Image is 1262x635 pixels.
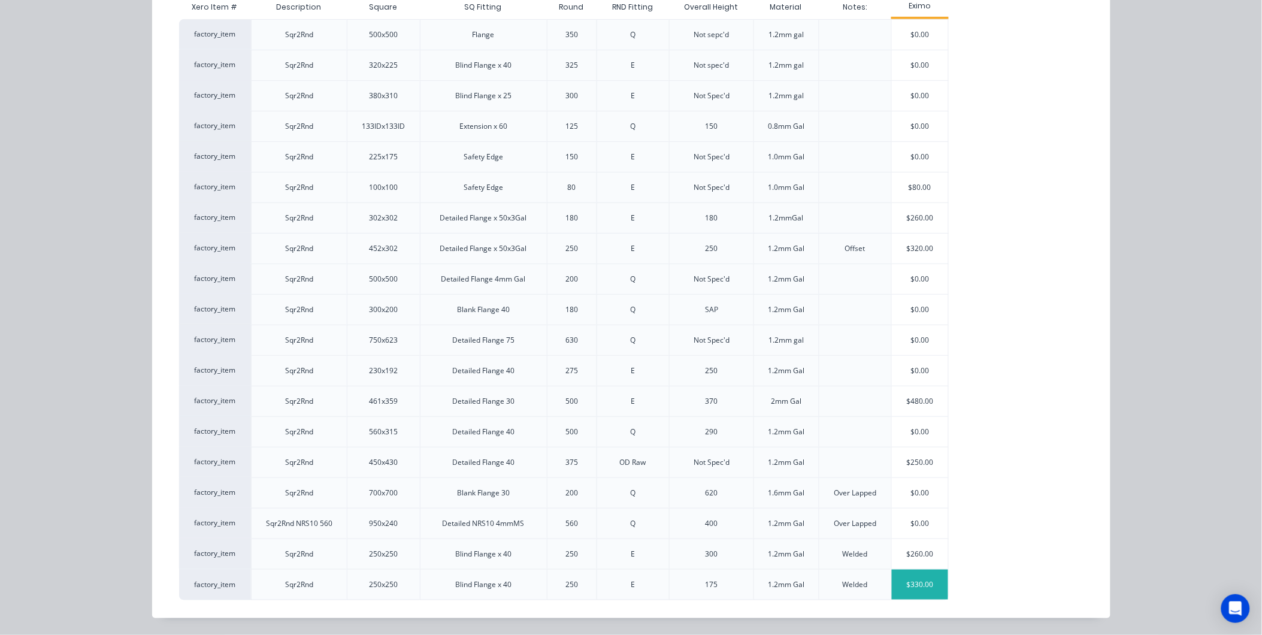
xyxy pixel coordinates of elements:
div: Over Lapped [834,518,876,529]
div: 250 [565,549,578,560]
div: Sqr2Rnd [285,365,313,376]
div: 250 [706,365,718,376]
div: Not Spec'd [694,335,730,346]
div: factory_item [179,80,251,111]
div: Sqr2Rnd [285,29,313,40]
div: 250 [706,243,718,254]
div: 180 [565,213,578,223]
div: $0.00 [892,264,948,294]
div: Sqr2Rnd [285,90,313,101]
div: Detailed Flange 40 [452,457,515,468]
div: Sqr2Rnd [285,335,313,346]
div: 180 [706,213,718,223]
div: 370 [706,396,718,407]
div: SAP [705,304,718,315]
div: Not Spec'd [694,274,730,285]
div: 620 [706,488,718,498]
div: factory_item [179,477,251,508]
div: 300 [706,549,718,560]
div: 150 [706,121,718,132]
div: 400 [706,518,718,529]
div: Q [630,518,635,529]
div: $0.00 [892,142,948,172]
div: 250 [565,579,578,590]
div: factory_item [179,233,251,264]
div: Sqr2Rnd [285,182,313,193]
div: 1.2mm gal [768,90,804,101]
div: Detailed Flange 4mm Gal [441,274,526,285]
div: 1.2mm Gal [768,243,804,254]
div: $0.00 [892,417,948,447]
div: 380x310 [369,90,398,101]
div: Sqr2Rnd [285,213,313,223]
div: $480.00 [892,386,948,416]
div: $0.00 [892,478,948,508]
div: 1.0mm Gal [768,182,804,193]
div: factory_item [179,202,251,233]
div: 500x500 [369,274,398,285]
div: factory_item [179,172,251,202]
div: 1.2mmGal [769,213,804,223]
div: factory_item [179,386,251,416]
div: 300x200 [369,304,398,315]
div: E [631,60,635,71]
div: E [631,243,635,254]
div: factory_item [179,539,251,569]
div: factory_item [179,355,251,386]
div: Safety Edge [464,152,503,162]
div: 750x623 [369,335,398,346]
div: Not Spec'd [694,182,730,193]
div: Sqr2Rnd [285,427,313,437]
div: 450x430 [369,457,398,468]
div: 325 [565,60,578,71]
div: E [631,396,635,407]
div: Q [630,29,635,40]
div: Welded [843,579,868,590]
div: 200 [565,274,578,285]
div: Extension x 60 [459,121,507,132]
div: factory_item [179,50,251,80]
div: factory_item [179,569,251,600]
div: Q [630,121,635,132]
div: $80.00 [892,173,948,202]
div: Detailed NRS10 4mmMS [443,518,525,529]
div: Sqr2Rnd [285,396,313,407]
div: 1.2mm Gal [768,579,804,590]
div: 320x225 [369,60,398,71]
div: $0.00 [892,295,948,325]
div: factory_item [179,447,251,477]
div: Blind Flange x 40 [455,549,512,560]
div: E [631,152,635,162]
div: 290 [706,427,718,437]
div: Sqr2Rnd [285,121,313,132]
div: 1.2mm gal [768,335,804,346]
div: 700x700 [369,488,398,498]
div: Sqr2Rnd [285,457,313,468]
div: E [631,182,635,193]
div: Eximo [891,1,949,11]
div: E [631,213,635,223]
div: Safety Edge [464,182,503,193]
div: Q [630,488,635,498]
div: Sqr2Rnd [285,579,313,590]
div: 275 [565,365,578,376]
div: 560x315 [369,427,398,437]
div: 1.2mm Gal [768,457,804,468]
div: 200 [565,488,578,498]
div: factory_item [179,294,251,325]
div: 225x175 [369,152,398,162]
div: Blind Flange x 25 [455,90,512,101]
div: Not spec'd [694,60,730,71]
div: 150 [565,152,578,162]
div: 1.2mm gal [768,29,804,40]
div: 500 [565,427,578,437]
div: 0.8mm Gal [768,121,804,132]
div: Blank Flange 30 [457,488,510,498]
div: factory_item [179,325,251,355]
div: factory_item [179,264,251,294]
div: $320.00 [892,234,948,264]
div: factory_item [179,111,251,141]
div: 1.2mm gal [768,60,804,71]
div: Detailed Flange 75 [452,335,515,346]
div: 175 [706,579,718,590]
